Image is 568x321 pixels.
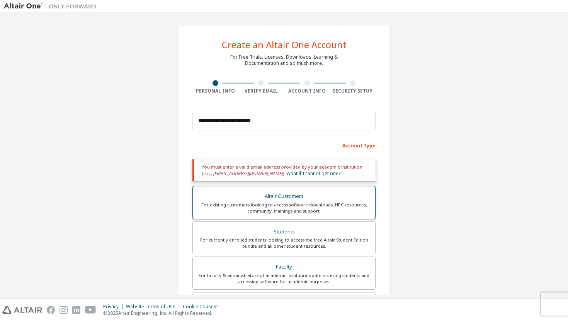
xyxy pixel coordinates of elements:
[47,306,55,314] img: facebook.svg
[222,40,347,49] div: Create an Altair One Account
[103,304,126,310] div: Privacy
[197,262,371,272] div: Faculty
[192,139,376,151] div: Account Type
[85,306,96,314] img: youtube.svg
[238,88,284,94] div: Verify Email
[2,306,42,314] img: altair_logo.svg
[72,306,80,314] img: linkedin.svg
[103,310,223,316] p: © 2025 Altair Engineering, Inc. All Rights Reserved.
[192,159,376,181] div: You must enter a valid email address provided by your academic institution (e.g., ).
[197,237,371,249] div: For currently enrolled students looking to access the free Altair Student Edition bundle and all ...
[230,54,338,66] div: For Free Trials, Licenses, Downloads, Learning & Documentation and so much more.
[330,88,376,94] div: Security Setup
[284,88,330,94] div: Account Info
[183,304,223,310] div: Cookie Consent
[4,2,100,10] img: Altair One
[197,272,371,285] div: For faculty & administrators of academic institutions administering students and accessing softwa...
[197,202,371,214] div: For existing customers looking to access software downloads, HPC resources, community, trainings ...
[197,226,371,237] div: Students
[192,88,238,94] div: Personal Info
[213,170,283,177] span: [EMAIL_ADDRESS][DOMAIN_NAME]
[286,170,340,177] a: What if I cannot get one?
[126,304,183,310] div: Website Terms of Use
[197,191,371,202] div: Altair Customers
[60,306,68,314] img: instagram.svg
